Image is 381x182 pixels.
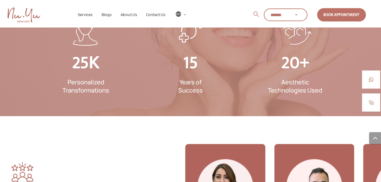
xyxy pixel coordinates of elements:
[72,47,89,78] span: 25
[121,12,137,17] span: About Us
[170,8,211,49] img: number 2
[265,78,326,94] p: Aesthetic Technologies Used
[183,47,198,78] span: 15
[8,8,41,22] a: Nu Yu MediSpa
[146,12,165,17] span: Contact Us
[65,8,106,49] img: number 1
[317,8,366,21] a: Book Appointment
[300,47,309,78] span: +
[160,78,221,94] p: Years of Success
[142,12,170,17] a: Contact Us
[55,78,116,94] p: Personalized Transformations
[281,47,300,78] span: 20
[97,12,116,17] a: Blogs
[369,100,374,105] img: call-1.jpg
[275,8,316,49] img: number 3
[89,47,99,78] span: K
[78,12,92,17] span: Services
[102,12,112,17] span: Blogs
[8,8,41,22] img: Nu Yu Medispa Home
